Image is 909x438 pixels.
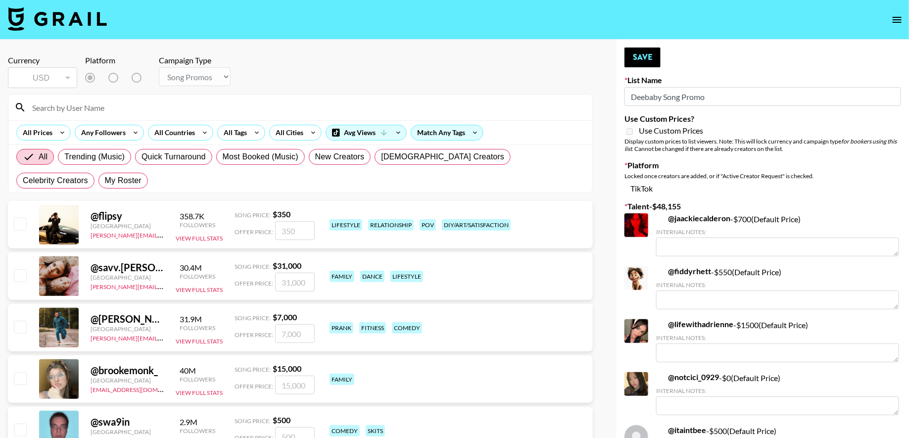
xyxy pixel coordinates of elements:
[8,65,77,90] div: Remove selected talent to change your currency
[656,287,899,294] div: Internal Notes:
[243,417,279,425] span: Song Price:
[656,234,899,242] div: Internal Notes:
[338,271,363,282] div: family
[624,138,897,152] em: for bookers using this list
[639,126,703,136] span: Use Custom Prices
[338,374,363,385] div: family
[281,209,299,219] strong: $ 350
[656,219,899,262] div: - $ 700 (Default Price)
[195,324,231,332] div: Followers
[338,219,371,231] div: lifestyle
[243,211,279,219] span: Song Price:
[91,377,164,384] div: [GEOGRAPHIC_DATA]
[91,222,164,230] div: [GEOGRAPHIC_DATA]
[8,7,107,31] img: Grail Talent
[656,379,664,387] img: TikTok
[243,263,279,270] span: Song Price:
[656,325,733,335] a: @lifewithadrienne
[75,125,128,140] div: Any Followers
[142,151,206,163] span: Quick Turnaround
[176,286,223,293] button: View Full Stats
[91,325,164,333] div: [GEOGRAPHIC_DATA]
[369,271,393,282] div: dance
[656,219,730,229] a: @jaackiecalderon
[176,263,191,279] img: TikTok
[195,427,231,435] div: Followers
[91,313,164,325] div: @ [PERSON_NAME].[PERSON_NAME]
[179,70,194,86] img: YouTube
[450,219,519,231] div: diy/art/satisfaction
[10,69,75,87] div: USD
[176,338,223,345] button: View Full Stats
[195,376,231,383] div: Followers
[270,125,305,140] div: All Cities
[315,151,365,163] span: New Creators
[656,273,664,281] img: TikTok
[195,263,231,273] div: 30.4M
[281,312,305,322] strong: $ 7,000
[176,235,223,242] button: View Full Stats
[243,280,282,287] span: Offer Price:
[85,67,202,88] div: Remove selected talent to change platforms
[243,331,282,339] span: Offer Price:
[243,366,279,373] span: Song Price:
[377,219,422,231] div: relationship
[195,211,231,221] div: 358.7K
[624,160,901,170] label: Platform
[243,383,282,390] span: Offer Price:
[8,55,77,65] div: Currency
[624,138,901,152] div: Display custom prices to list viewers. Note: This will lock currency and campaign type . Cannot b...
[656,340,899,347] div: Internal Notes:
[281,415,299,425] strong: $ 500
[176,418,191,434] img: TikTok
[148,125,197,140] div: All Countries
[656,393,899,400] div: Internal Notes:
[195,314,231,324] div: 31.9M
[91,364,164,377] div: @ brookemonk_
[624,75,901,85] label: List Name
[281,364,310,373] strong: $ 15,000
[656,378,719,388] a: @notcici_0929
[624,184,901,199] div: TikTok
[624,48,661,67] button: Save
[281,261,310,270] strong: $ 31,000
[284,221,323,240] input: 350
[91,384,190,393] a: [EMAIL_ADDRESS][DOMAIN_NAME]
[400,322,431,334] div: comedy
[218,125,249,140] div: All Tags
[91,230,237,239] a: [PERSON_NAME][EMAIL_ADDRESS][DOMAIN_NAME]
[91,428,164,436] div: [GEOGRAPHIC_DATA]
[26,99,586,115] input: Search by User Name
[399,271,431,282] div: lifestyle
[176,315,191,331] img: TikTok
[195,417,231,427] div: 2.9M
[17,125,54,140] div: All Prices
[326,125,406,140] div: Avg Views
[91,210,164,222] div: @ flipsy
[381,151,504,163] span: [DEMOGRAPHIC_DATA] Creators
[284,324,323,343] input: 7,000
[656,378,899,421] div: - $ 0 (Default Price)
[23,175,88,187] span: Celebrity Creators
[887,10,907,30] button: open drawer
[39,151,48,163] span: All
[176,389,223,396] button: View Full Stats
[243,228,282,236] span: Offer Price:
[656,272,711,282] a: @fiddyrhett
[91,333,237,342] a: [PERSON_NAME][EMAIL_ADDRESS][DOMAIN_NAME]
[428,219,444,231] div: pov
[206,55,278,65] div: Campaign Type
[624,172,901,180] div: Locked once creators are added, or if "Active Creator Request" is checked.
[656,326,664,334] img: TikTok
[624,207,901,217] label: Talent - $ 48,155
[656,220,664,228] img: TikTok
[624,184,640,199] img: TikTok
[105,175,142,187] span: My Roster
[656,325,899,368] div: - $ 1500 (Default Price)
[91,281,237,291] a: [PERSON_NAME][EMAIL_ADDRESS][DOMAIN_NAME]
[176,212,191,228] img: TikTok
[195,221,231,229] div: Followers
[195,273,231,280] div: Followers
[91,416,164,428] div: @ swa9in
[411,125,483,140] div: Match Any Tags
